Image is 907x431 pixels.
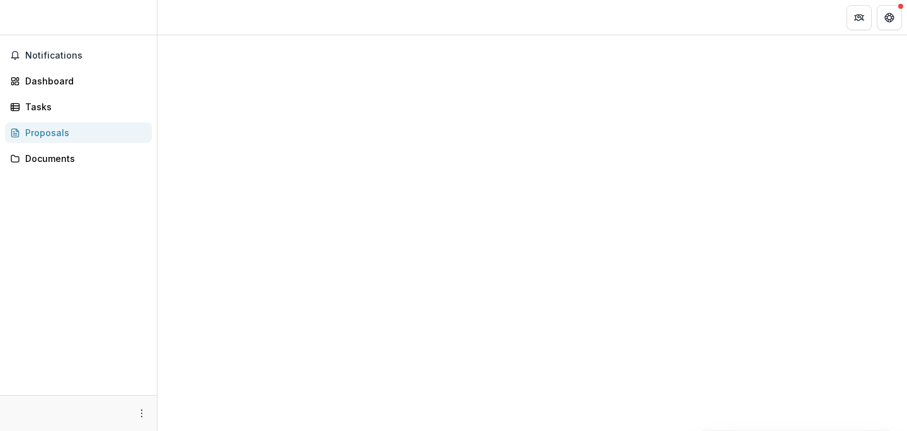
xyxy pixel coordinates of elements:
[5,96,152,117] a: Tasks
[25,74,142,88] div: Dashboard
[25,50,147,61] span: Notifications
[847,5,872,30] button: Partners
[5,71,152,91] a: Dashboard
[25,126,142,139] div: Proposals
[25,152,142,165] div: Documents
[877,5,902,30] button: Get Help
[5,148,152,169] a: Documents
[5,45,152,66] button: Notifications
[5,122,152,143] a: Proposals
[134,406,149,421] button: More
[25,100,142,113] div: Tasks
